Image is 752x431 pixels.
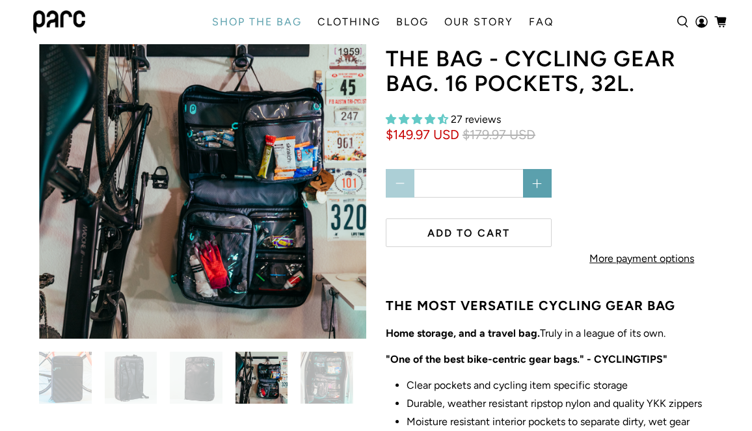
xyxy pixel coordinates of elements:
span: Add to cart [427,227,510,239]
a: FAQ [521,4,561,40]
span: 4.33 stars [386,113,448,125]
a: CLOTHING [310,4,388,40]
strong: THE MOST VERSATILE CYCLING GEAR BAG [386,298,675,313]
strong: "One of the best bike-centric gear bags." - CYCLINGTIPS" [386,353,667,365]
strong: H [386,327,394,339]
span: $179.97 USD [463,127,535,143]
span: $149.97 USD [386,127,459,143]
a: BLOG [388,4,436,40]
img: parc bag logo [33,10,85,34]
img: Parc cycling gear bag hanging open on garage wall next to road bike. Bike gear bag filled with cy... [39,12,366,339]
span: Durable, weather resistant ripstop nylon and quality YKK zippers [407,397,702,410]
span: Moisture resistant interior pockets to separate dirty, wet gear [407,415,690,428]
span: 27 reviews [451,113,501,125]
a: SHOP THE BAG [204,4,310,40]
a: More payment options [576,242,708,283]
button: Add to cart [386,218,552,247]
a: OUR STORY [436,4,521,40]
h1: THE BAG - cycling gear bag. 16 pockets, 32L. [386,47,732,97]
strong: ome storage, and a travel bag. [394,327,540,339]
span: Clear pockets and cycling item specific storage [407,379,628,391]
span: Truly in a league of its own. [394,327,665,339]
